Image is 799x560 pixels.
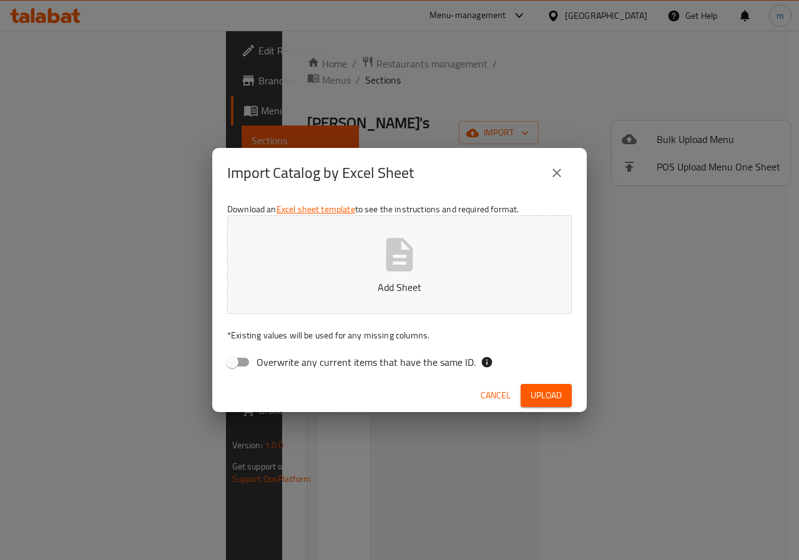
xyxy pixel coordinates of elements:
button: close [542,158,572,188]
button: Add Sheet [227,215,572,314]
p: Existing values will be used for any missing columns. [227,329,572,341]
button: Upload [521,384,572,407]
span: Overwrite any current items that have the same ID. [257,355,476,370]
div: Download an to see the instructions and required format. [212,198,587,379]
h2: Import Catalog by Excel Sheet [227,163,414,183]
p: Add Sheet [247,280,552,295]
span: Cancel [481,388,511,403]
span: Upload [531,388,562,403]
a: Excel sheet template [277,201,355,217]
button: Cancel [476,384,516,407]
svg: If the overwrite option isn't selected, then the items that match an existing ID will be ignored ... [481,356,493,368]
